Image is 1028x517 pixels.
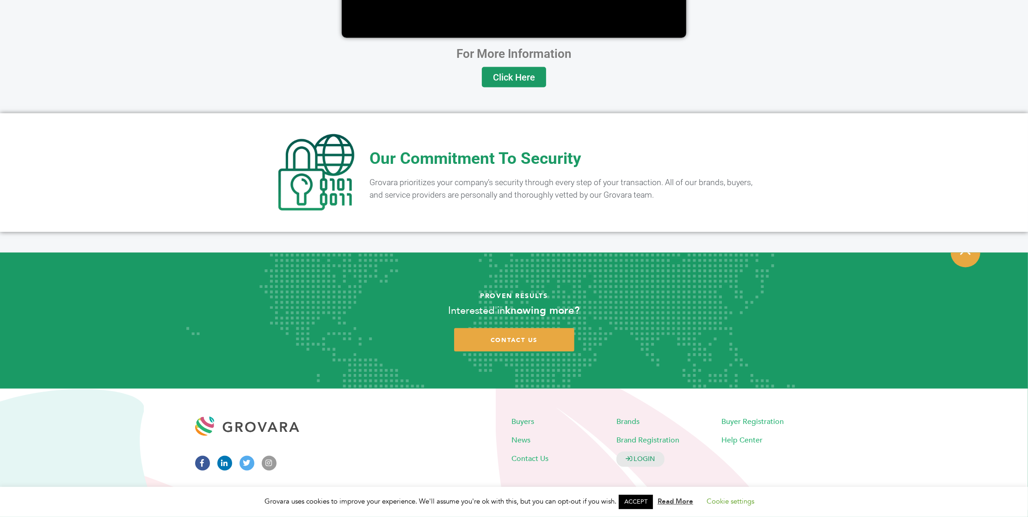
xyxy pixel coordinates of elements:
a: LOGIN [616,451,665,467]
a: Buyers [512,417,535,427]
span: Click Here [493,73,535,82]
span: Grovara uses cookies to improve your experience. We'll assume you're ok with this, but you can op... [265,497,763,506]
a: Buyer Registration [721,417,784,427]
a: Brands [616,417,640,427]
a: Contact Us [512,454,549,464]
a: Cookie settings [707,497,754,506]
a: Read More [658,497,693,506]
a: ACCEPT [619,495,653,509]
a: Help Center [721,435,763,445]
span: Our Commitment To Security [369,149,581,168]
a: Brand Registration [616,435,679,445]
a: Click Here [482,67,546,87]
span: contact us [491,336,538,345]
span: Interested in [449,304,505,318]
h2: For More Information [251,48,778,60]
a: News [512,435,531,445]
span: Grovara prioritizes your company’s security through every step of your transaction. All of our br... [369,178,752,200]
a: contact us [454,328,574,352]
